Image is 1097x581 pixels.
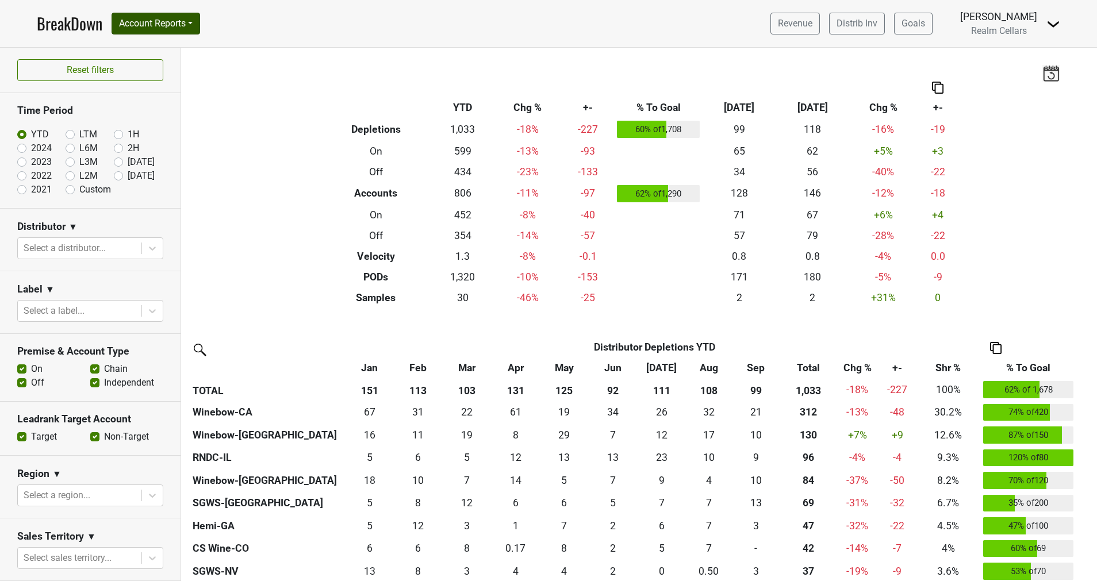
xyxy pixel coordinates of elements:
td: -40 [562,205,614,225]
label: 2022 [31,169,52,183]
label: Chain [104,362,128,376]
th: 108 [686,378,731,401]
div: 9 [734,450,777,465]
div: 34 [592,405,635,420]
th: May: activate to sort column ascending [540,357,589,378]
div: 2 [592,518,635,533]
label: 2024 [31,141,52,155]
td: -22 [918,225,958,246]
div: 12 [640,428,683,443]
div: 67 [348,405,391,420]
th: On [320,141,432,161]
td: -8 % [493,246,562,267]
th: +- [562,97,614,118]
th: CS Wine-CO [190,537,345,560]
td: 10.417 [732,469,781,492]
td: +6 % [849,205,918,225]
span: ▼ [45,283,55,297]
td: 61 [491,401,540,424]
div: 10 [397,473,440,488]
td: 6.668 [443,469,492,492]
td: 28.594 [540,424,589,447]
a: Distrib Inv [829,13,885,34]
td: -40 % [849,161,918,182]
td: 10.082 [732,424,781,447]
td: 5.08 [345,447,394,470]
td: -12 % [849,182,918,205]
div: 130 [783,428,833,443]
td: -18 % [493,118,562,141]
td: 7.173 [589,469,638,492]
td: 806 [432,182,493,205]
th: 312.001 [780,401,836,424]
div: 6 [640,518,683,533]
td: 11.833 [443,492,492,515]
div: 8 [397,495,440,510]
td: 71 [703,205,776,225]
td: 19.303 [443,424,492,447]
div: 11 [397,428,440,443]
th: 46.835 [780,514,836,537]
div: 12 [445,495,488,510]
th: 125 [540,378,589,401]
label: L3M [79,155,98,169]
td: 57 [703,225,776,246]
div: 7 [543,518,586,533]
td: -13 % [836,401,879,424]
th: Jun: activate to sort column ascending [589,357,638,378]
th: % To Goal: activate to sort column ascending [980,357,1076,378]
div: 312 [783,405,833,420]
td: 1.417 [491,514,540,537]
td: 5 [443,447,492,470]
td: 2 [703,287,776,308]
div: 10 [734,428,777,443]
div: 7 [689,518,729,533]
th: 92 [589,378,638,401]
div: 32 [689,405,729,420]
td: +3 [918,141,958,161]
th: Apr: activate to sort column ascending [491,357,540,378]
label: LTM [79,128,97,141]
div: 26 [640,405,683,420]
td: 0.0 [918,246,958,267]
td: 56 [776,161,849,182]
td: -28 % [849,225,918,246]
td: 65 [703,141,776,161]
img: Copy to clipboard [932,82,943,94]
div: 13 [543,450,586,465]
td: 15.763 [345,424,394,447]
div: +9 [881,428,913,443]
div: 31 [397,405,440,420]
td: 7.37 [638,492,686,515]
td: -57 [562,225,614,246]
div: 16 [348,428,391,443]
td: 12.5 [540,447,589,470]
td: 100% [916,378,981,401]
div: 13 [734,495,777,510]
td: 180 [776,267,849,287]
td: 9 [732,447,781,470]
td: 62 [776,141,849,161]
label: Target [31,430,57,444]
td: 599 [432,141,493,161]
th: % To Goal [614,97,703,118]
th: Off [320,225,432,246]
div: 7 [689,495,729,510]
div: -50 [881,473,913,488]
div: 13 [592,450,635,465]
h3: Time Period [17,105,163,117]
td: 79 [776,225,849,246]
span: ▼ [87,530,96,544]
td: 146 [776,182,849,205]
th: Samples [320,287,432,308]
label: 2023 [31,155,52,169]
div: 3 [734,518,777,533]
div: 12 [397,518,440,533]
h3: Region [17,468,49,480]
th: Winebow-[GEOGRAPHIC_DATA] [190,469,345,492]
td: -153 [562,267,614,287]
div: 6 [543,495,586,510]
th: Sep: activate to sort column ascending [732,357,781,378]
th: Jan: activate to sort column ascending [345,357,394,378]
button: Reset filters [17,59,163,81]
